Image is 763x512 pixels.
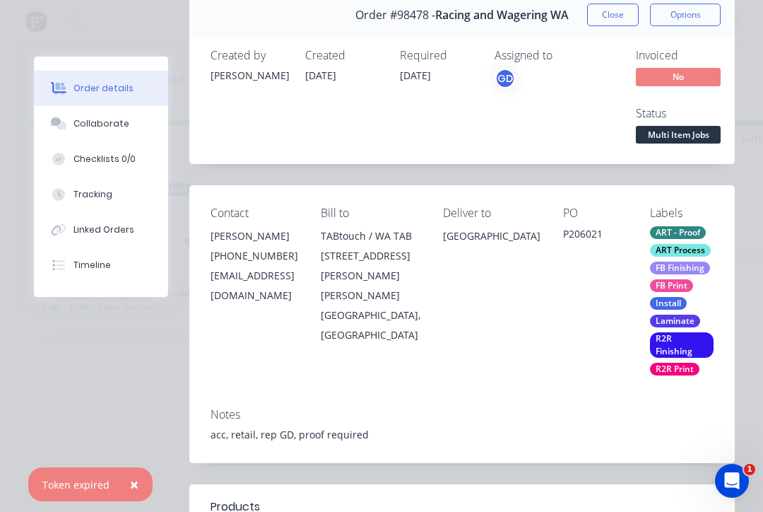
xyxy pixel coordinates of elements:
[305,69,336,82] span: [DATE]
[563,226,627,246] div: P206021
[636,49,742,62] div: Invoiced
[34,177,168,212] button: Tracking
[435,8,569,22] span: Racing and Wagering WA
[211,206,298,220] div: Contact
[355,8,435,22] span: Order #98478 -
[443,226,540,246] div: [GEOGRAPHIC_DATA]
[636,126,721,144] span: Multi Item Jobs
[211,246,298,266] div: [PHONE_NUMBER]
[211,68,288,83] div: [PERSON_NAME]
[73,188,112,201] div: Tracking
[73,223,134,236] div: Linked Orders
[321,286,420,345] div: [PERSON_NAME][GEOGRAPHIC_DATA], [GEOGRAPHIC_DATA]
[650,206,714,220] div: Labels
[116,467,153,501] button: Close
[42,477,110,492] div: Token expired
[321,206,420,220] div: Bill to
[650,262,710,274] div: FB Finishing
[73,117,129,130] div: Collaborate
[305,49,383,62] div: Created
[587,4,639,26] button: Close
[650,226,706,239] div: ART - Proof
[73,259,111,272] div: Timeline
[636,68,721,86] span: No
[130,475,138,494] span: ×
[650,332,714,358] div: R2R Finishing
[400,69,431,82] span: [DATE]
[495,49,636,62] div: Assigned to
[495,68,516,89] button: GD
[34,71,168,106] button: Order details
[211,49,288,62] div: Created by
[744,464,755,475] span: 1
[321,226,420,286] div: TABtouch / WA TAB [STREET_ADDRESS][PERSON_NAME]
[650,244,711,257] div: ART Process
[715,464,749,498] iframe: Intercom live chat
[650,279,693,292] div: FB Print
[400,49,478,62] div: Required
[650,363,699,376] div: R2R Print
[636,126,721,147] button: Multi Item Jobs
[563,206,627,220] div: PO
[73,153,136,165] div: Checklists 0/0
[321,226,420,345] div: TABtouch / WA TAB [STREET_ADDRESS][PERSON_NAME][PERSON_NAME][GEOGRAPHIC_DATA], [GEOGRAPHIC_DATA]
[650,315,700,327] div: Laminate
[34,106,168,141] button: Collaborate
[443,226,540,272] div: [GEOGRAPHIC_DATA]
[636,107,742,120] div: Status
[443,206,540,220] div: Deliver to
[211,226,298,306] div: [PERSON_NAME][PHONE_NUMBER][EMAIL_ADDRESS][DOMAIN_NAME]
[211,408,714,421] div: Notes
[211,226,298,246] div: [PERSON_NAME]
[34,248,168,283] button: Timeline
[34,212,168,248] button: Linked Orders
[211,266,298,306] div: [EMAIL_ADDRESS][DOMAIN_NAME]
[211,427,714,442] div: acc, retail, rep GD, proof required
[34,141,168,177] button: Checklists 0/0
[73,82,134,95] div: Order details
[650,4,721,26] button: Options
[650,297,687,310] div: Install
